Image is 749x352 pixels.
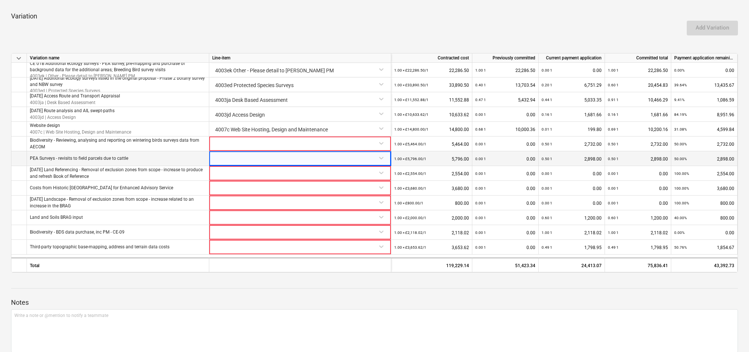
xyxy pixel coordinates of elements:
[30,214,83,221] p: Land and Soils BRAG input
[475,137,535,152] div: 0.00
[671,258,738,272] div: 43,392.73
[475,83,486,87] small: 0.40 1
[11,298,738,307] p: Notes
[608,181,668,196] div: 0.00
[671,54,738,63] div: Payment application remaining
[712,317,749,352] div: Chat Widget
[394,172,426,176] small: 1.00 × £2,554.00 / 1
[608,201,619,205] small: 0.00 1
[674,83,687,87] small: 39.64%
[542,216,552,220] small: 0.60 1
[30,93,120,99] p: [DATE] Access Route and Transport Appraisal
[542,245,552,249] small: 0.49 1
[608,63,668,78] div: 22,286.50
[542,68,552,72] small: 0.00 1
[30,122,131,129] p: Website design
[674,122,734,137] div: 4,599.84
[542,113,552,117] small: 0.16 1
[394,210,469,225] div: 2,000.00
[30,185,173,191] p: Costs from Historic [GEOGRAPHIC_DATA] for Enhanced Advisory Service
[475,142,486,146] small: 0.00 1
[394,225,469,240] div: 2,118.02
[674,172,689,176] small: 100.00%
[608,92,668,107] div: 10,466.29
[11,12,738,21] p: Variation
[394,201,423,205] small: 1.00 × £800.00 / 1
[542,181,602,196] div: 0.00
[674,225,734,240] div: 0.00
[674,201,689,205] small: 100.00%
[608,98,619,102] small: 0.91 1
[475,92,535,107] div: 5,432.94
[394,216,426,220] small: 1.00 × £2,000.00 / 1
[608,245,619,249] small: 0.49 1
[542,210,602,225] div: 1,200.00
[674,157,687,161] small: 50.00%
[674,68,685,72] small: 0.00%
[542,83,552,87] small: 0.20 1
[30,114,115,120] p: 4003jd | Access Design
[394,151,469,166] div: 5,796.00
[30,60,206,73] p: CE 01B Additional ecology surveys - PEA survey, pre-mapping and purchase of background data for t...
[30,99,120,106] p: 4003ja | Desk Based Assessment
[394,122,469,137] div: 14,800.00
[608,186,619,190] small: 0.00 1
[394,196,469,211] div: 800.00
[475,166,535,181] div: 0.00
[475,98,486,102] small: 0.47 1
[542,92,602,107] div: 5,033.35
[30,129,131,135] p: 4007c | Web Site Hosting, Design and Maintenance
[608,122,668,137] div: 10,200.16
[674,92,734,107] div: 1,086.59
[391,54,472,63] div: Contracted cost
[542,63,602,78] div: 0.00
[674,77,734,93] div: 13,435.67
[542,258,602,273] div: 24,413.07
[542,172,552,176] small: 0.00 1
[608,172,619,176] small: 0.00 1
[27,258,209,272] div: Total
[542,196,602,211] div: 0.00
[542,166,602,181] div: 0.00
[475,201,486,205] small: 0.00 1
[475,210,535,225] div: 0.00
[394,127,428,131] small: 1.00 × £14,800.00 / 1
[608,157,619,161] small: 0.50 1
[475,113,486,117] small: 0.00 1
[608,225,668,240] div: 2,118.02
[542,107,602,122] div: 1,681.66
[608,137,668,152] div: 2,732.00
[394,107,469,122] div: 10,633.62
[542,201,552,205] small: 0.00 1
[394,68,428,72] small: 1.00 × £22,286.50 / 1
[608,210,668,225] div: 1,200.00
[394,166,469,181] div: 2,554.00
[475,231,486,235] small: 0.00 1
[608,77,668,93] div: 20,454.83
[674,181,734,196] div: 3,680.00
[542,122,602,137] div: 199.80
[674,245,687,249] small: 50.76%
[394,137,469,152] div: 5,464.00
[605,54,671,63] div: Committed total
[542,137,602,152] div: 2,732.00
[394,181,469,196] div: 3,680.00
[394,63,469,78] div: 22,286.50
[674,63,734,78] div: 0.00
[394,245,426,249] small: 1.00 × £3,653.62 / 1
[674,210,734,225] div: 800.00
[394,186,426,190] small: 1.00 × £3,680.00 / 1
[475,68,486,72] small: 1.00 1
[674,98,685,102] small: 9.41%
[608,107,668,122] div: 1,681.66
[542,240,602,255] div: 1,798.95
[475,122,535,137] div: 10,000.36
[674,196,734,211] div: 800.00
[475,196,535,211] div: 0.00
[394,92,469,107] div: 11,552.88
[394,83,428,87] small: 1.00 × £33,890.50 / 1
[475,107,535,122] div: 0.00
[472,54,539,63] div: Previously committed
[542,151,602,166] div: 2,898.00
[674,142,687,146] small: 50.00%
